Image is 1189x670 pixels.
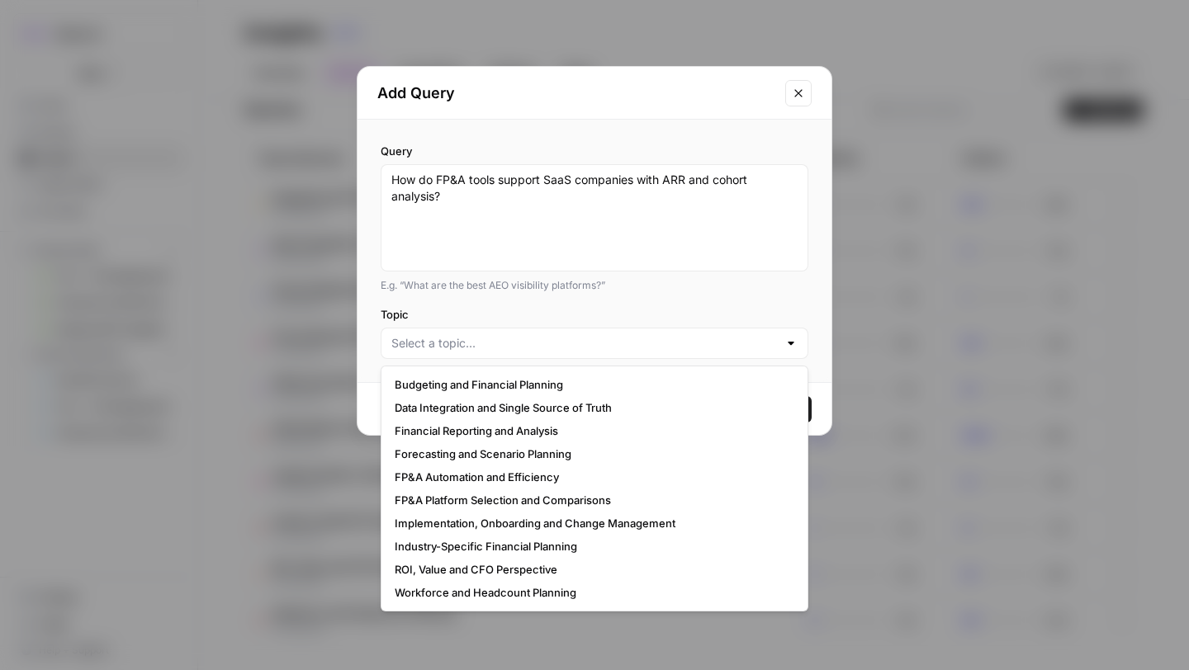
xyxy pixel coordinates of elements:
[381,278,808,293] div: E.g. “What are the best AEO visibility platforms?”
[381,306,808,323] label: Topic
[395,422,788,439] span: Financial Reporting and Analysis
[377,82,775,105] h2: Add Query
[381,143,808,159] label: Query
[395,376,788,393] span: Budgeting and Financial Planning
[395,492,788,508] span: FP&A Platform Selection and Comparisons
[391,172,798,264] textarea: How do FP&A tools support SaaS companies with ARR and cohort analysis?
[395,584,788,601] span: Workforce and Headcount Planning
[395,515,788,531] span: Implementation, Onboarding and Change Management
[395,469,788,485] span: FP&A Automation and Efficiency
[785,80,812,106] button: Close modal
[395,446,788,462] span: Forecasting and Scenario Planning
[391,335,778,352] input: Select a topic...
[395,399,788,416] span: Data Integration and Single Source of Truth
[395,538,788,554] span: Industry-Specific Financial Planning
[395,561,788,578] span: ROI, Value and CFO Perspective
